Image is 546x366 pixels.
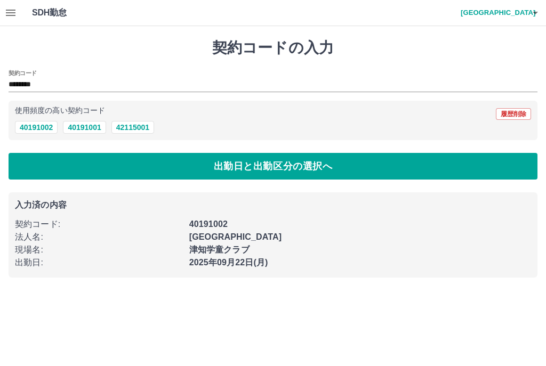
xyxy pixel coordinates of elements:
button: 40191002 [15,121,58,134]
b: [GEOGRAPHIC_DATA] [189,232,282,241]
b: 2025年09月22日(月) [189,258,268,267]
p: 出勤日 : [15,256,183,269]
p: 法人名 : [15,231,183,243]
p: 入力済の内容 [15,201,531,209]
button: 42115001 [111,121,154,134]
b: 40191002 [189,219,228,229]
h2: 契約コード [9,69,37,77]
p: 現場名 : [15,243,183,256]
button: 40191001 [63,121,106,134]
button: 出勤日と出勤区分の選択へ [9,153,537,180]
h1: 契約コードの入力 [9,39,537,57]
p: 契約コード : [15,218,183,231]
button: 履歴削除 [496,108,531,120]
b: 津知学童クラブ [189,245,250,254]
p: 使用頻度の高い契約コード [15,107,105,115]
